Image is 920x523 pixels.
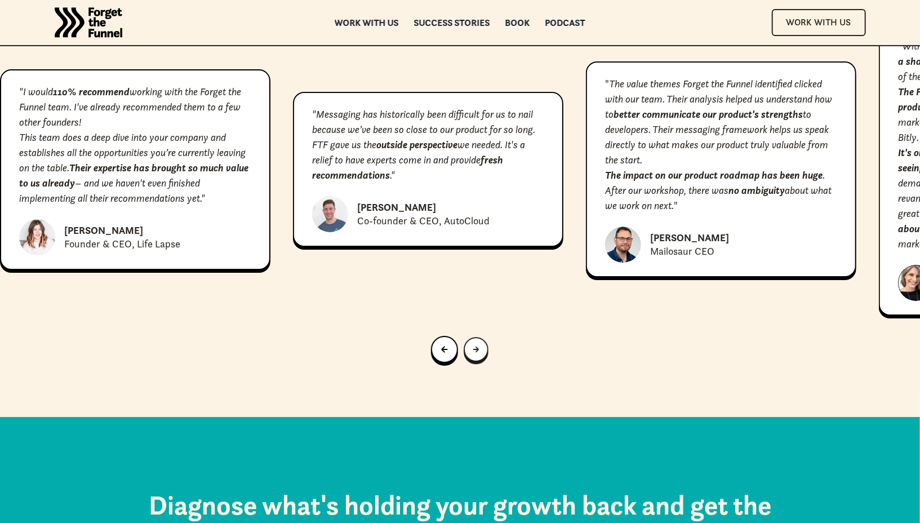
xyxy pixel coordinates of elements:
[605,76,837,167] p: "
[357,201,436,214] div: [PERSON_NAME]
[586,61,856,277] div: 5 of 15
[19,176,205,205] em: – and we haven't even finished implementing all their recommendations yet."
[293,92,563,247] div: 4 of 15
[464,337,488,362] a: Next slide
[614,108,803,121] em: better communicate our product's strengths
[64,224,143,237] div: [PERSON_NAME]
[64,237,180,251] div: Founder & CEO, Life Lapse
[312,138,525,166] em: we needed. It's a relief to have experts come in and provide
[605,108,829,166] em: to developers. Their messaging framework helps us speak directly to what makes our product truly ...
[414,19,490,26] a: Success Stories
[505,19,530,26] a: Book
[605,77,832,121] em: The value themes Forget the Funnel identified clicked with our team. Their analysis helped us und...
[390,169,395,181] em: ."
[605,169,823,181] em: The impact on our product roadmap has been huge
[19,85,241,128] em: working with the Forget the Funnel team. I've already recommended them to a few other founders!
[650,231,729,245] div: [PERSON_NAME]
[728,184,785,197] em: no ambiguity
[19,131,246,174] em: This team does a deep dive into your company and establishes all the opportunities you’re current...
[605,169,825,197] em: . After our workshop, there was
[605,167,837,213] p: "
[376,138,457,151] em: outside perspective
[605,184,832,212] em: about what we work on next.
[650,245,714,258] div: Mailosaur CEO
[431,336,458,363] a: Previous slide
[19,85,53,98] em: "I would
[53,85,130,98] em: 110% recommend
[357,214,490,228] div: Co-founder & CEO, AutoCloud
[19,161,248,189] em: Their expertise has brought so much value to us already
[545,19,585,26] a: Podcast
[312,108,535,151] em: "Messaging has historically been difficult for us to nail because we’ve been so close to our prod...
[312,153,503,181] em: fresh recommendations
[335,19,399,26] a: Work with us
[772,9,866,36] a: Work With Us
